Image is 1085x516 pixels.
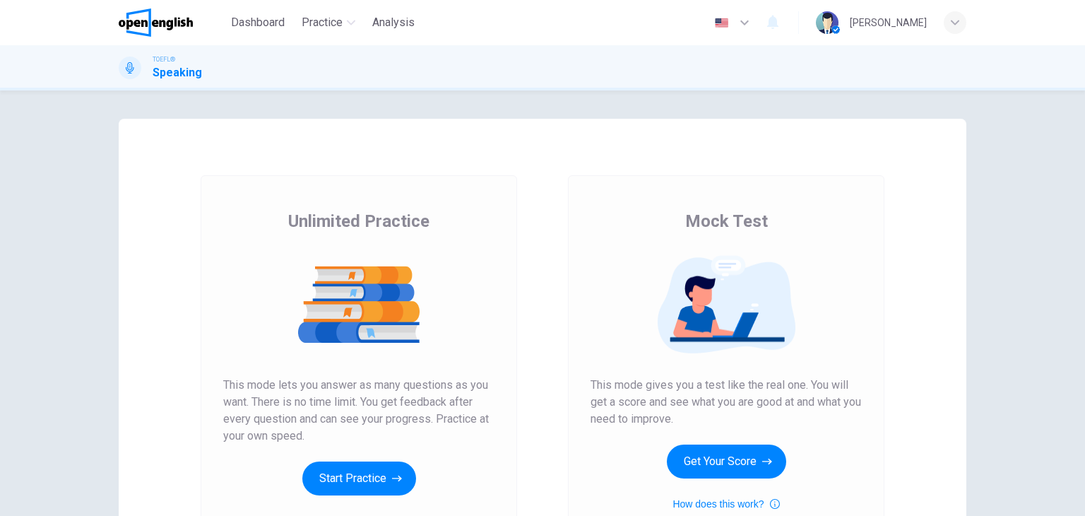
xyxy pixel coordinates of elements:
[153,64,202,81] h1: Speaking
[223,377,494,445] span: This mode lets you answer as many questions as you want. There is no time limit. You get feedback...
[231,14,285,31] span: Dashboard
[685,210,768,233] span: Mock Test
[591,377,862,428] span: This mode gives you a test like the real one. You will get a score and see what you are good at a...
[372,14,415,31] span: Analysis
[225,10,290,35] button: Dashboard
[667,445,786,479] button: Get Your Score
[713,18,730,28] img: en
[816,11,838,34] img: Profile picture
[119,8,225,37] a: OpenEnglish logo
[850,14,927,31] div: [PERSON_NAME]
[153,54,175,64] span: TOEFL®
[302,462,416,496] button: Start Practice
[288,210,429,233] span: Unlimited Practice
[119,8,193,37] img: OpenEnglish logo
[302,14,343,31] span: Practice
[296,10,361,35] button: Practice
[367,10,420,35] button: Analysis
[672,496,779,512] button: How does this work?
